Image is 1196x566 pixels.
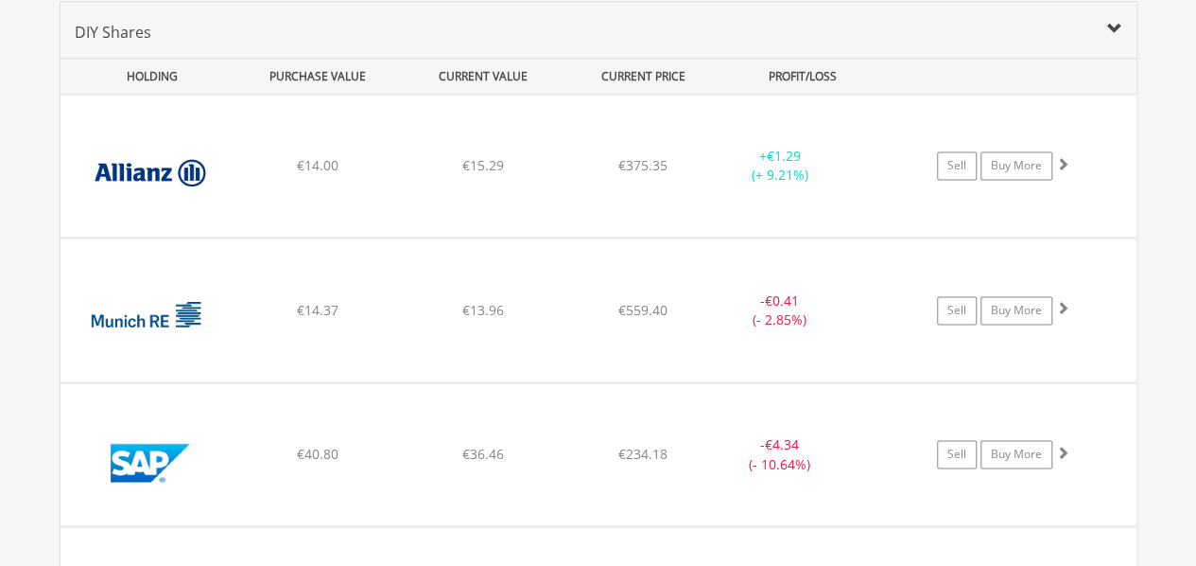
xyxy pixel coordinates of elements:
[618,445,667,463] span: €234.18
[70,118,233,232] img: EQU.DE.ALV.png
[980,296,1052,325] a: Buy More
[937,440,977,469] a: Sell
[722,59,884,94] div: PROFIT/LOSS
[709,147,852,185] div: + (+ 9.21%)
[296,445,338,463] span: €40.80
[937,151,977,180] a: Sell
[618,156,667,174] span: €375.35
[980,151,1052,180] a: Buy More
[709,435,852,473] div: - (- 10.64%)
[237,59,399,94] div: PURCHASE VALUE
[296,301,338,319] span: €14.37
[462,156,504,174] span: €15.29
[618,301,667,319] span: €559.40
[980,440,1052,469] a: Buy More
[75,22,151,43] span: DIY Shares
[767,147,801,165] span: €1.29
[61,59,234,94] div: HOLDING
[462,445,504,463] span: €36.46
[403,59,564,94] div: CURRENT VALUE
[765,292,799,310] span: €0.41
[70,262,233,376] img: EQU.DE.MUV2.png
[937,296,977,325] a: Sell
[296,156,338,174] span: €14.00
[765,435,799,453] span: €4.34
[567,59,718,94] div: CURRENT PRICE
[709,292,852,329] div: - (- 2.85%)
[70,407,233,521] img: EQU.DE.SAP.png
[462,301,504,319] span: €13.96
